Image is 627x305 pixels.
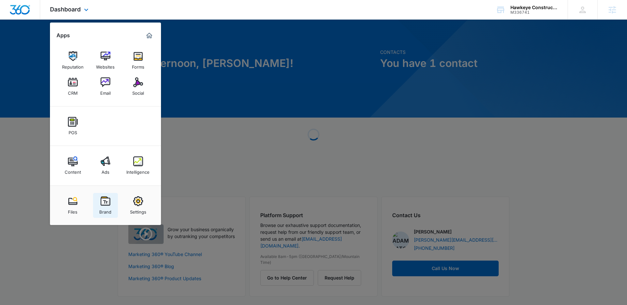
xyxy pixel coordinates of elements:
[68,206,77,215] div: Files
[50,6,81,13] span: Dashboard
[96,61,115,70] div: Websites
[60,153,85,178] a: Content
[60,193,85,218] a: Files
[132,87,144,96] div: Social
[126,193,151,218] a: Settings
[93,74,118,99] a: Email
[132,61,144,70] div: Forms
[60,114,85,138] a: POS
[144,30,154,41] a: Marketing 360® Dashboard
[93,193,118,218] a: Brand
[62,61,84,70] div: Reputation
[68,87,78,96] div: CRM
[60,74,85,99] a: CRM
[69,127,77,135] div: POS
[126,166,150,175] div: Intelligence
[99,206,111,215] div: Brand
[56,32,70,39] h2: Apps
[65,166,81,175] div: Content
[510,5,558,10] div: account name
[93,153,118,178] a: Ads
[130,206,146,215] div: Settings
[102,166,109,175] div: Ads
[510,10,558,15] div: account id
[60,48,85,73] a: Reputation
[126,48,151,73] a: Forms
[126,74,151,99] a: Social
[100,87,111,96] div: Email
[126,153,151,178] a: Intelligence
[93,48,118,73] a: Websites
